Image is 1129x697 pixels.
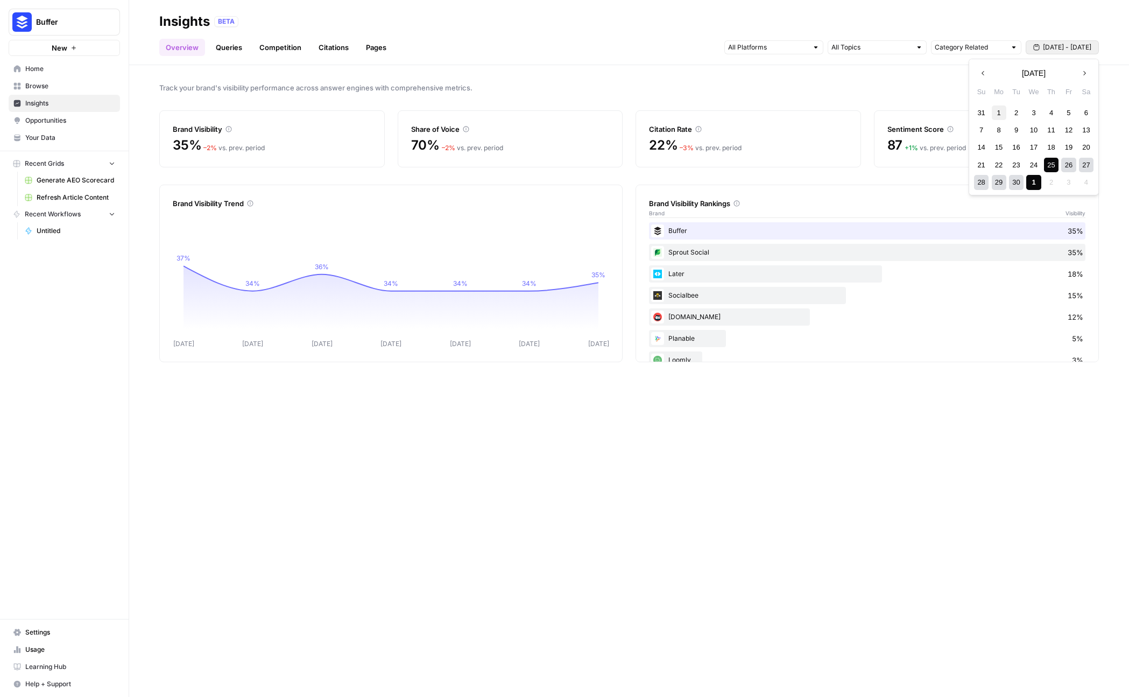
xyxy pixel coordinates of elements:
[1068,290,1083,301] span: 15%
[12,12,32,32] img: Buffer Logo
[9,95,120,112] a: Insights
[384,279,398,287] tspan: 34%
[1061,85,1076,99] div: Fr
[1026,40,1099,54] button: [DATE] - [DATE]
[9,129,120,146] a: Your Data
[1043,43,1091,52] span: [DATE] - [DATE]
[1061,175,1076,189] div: Not available Friday, October 3rd, 2025
[25,662,115,672] span: Learning Hub
[1026,158,1041,172] div: Choose Wednesday, September 24th, 2025
[1044,140,1059,154] div: Choose Thursday, September 18th, 2025
[173,340,194,348] tspan: [DATE]
[9,206,120,222] button: Recent Workflows
[173,137,201,154] span: 35%
[649,287,1085,304] div: Socialbee
[1079,175,1093,189] div: Not available Saturday, October 4th, 2025
[974,140,989,154] div: Choose Sunday, September 14th, 2025
[1044,158,1059,172] div: Choose Thursday, September 25th, 2025
[1079,105,1093,120] div: Choose Saturday, September 6th, 2025
[1044,123,1059,137] div: Choose Thursday, September 11th, 2025
[1009,158,1024,172] div: Choose Tuesday, September 23rd, 2025
[1026,85,1041,99] div: We
[1044,85,1059,99] div: Th
[1061,123,1076,137] div: Choose Friday, September 12th, 2025
[651,224,664,237] img: cshlsokdl6dyfr8bsio1eab8vmxt
[442,144,455,152] span: – 2 %
[312,39,355,56] a: Citations
[649,137,678,154] span: 22%
[651,267,664,280] img: y7aogpycgqgftgr3z9exmtd1oo6j
[9,156,120,172] button: Recent Grids
[591,271,605,279] tspan: 35%
[974,105,989,120] div: Choose Sunday, August 31st, 2025
[177,254,190,262] tspan: 37%
[1044,175,1059,189] div: Not available Thursday, October 2nd, 2025
[972,104,1095,191] div: month 2025-09
[974,85,989,99] div: Su
[36,17,101,27] span: Buffer
[25,209,81,219] span: Recent Workflows
[831,42,911,53] input: All Topics
[1072,355,1083,365] span: 3%
[20,222,120,240] a: Untitled
[9,641,120,658] a: Usage
[680,143,742,153] div: vs. prev. period
[159,39,205,56] a: Overview
[20,172,120,189] a: Generate AEO Scorecard
[1022,68,1046,79] span: [DATE]
[9,9,120,36] button: Workspace: Buffer
[411,137,440,154] span: 70%
[450,340,471,348] tspan: [DATE]
[649,209,665,217] span: Brand
[1061,140,1076,154] div: Choose Friday, September 19th, 2025
[203,143,265,153] div: vs. prev. period
[905,144,918,152] span: + 1 %
[649,244,1085,261] div: Sprout Social
[20,189,120,206] a: Refresh Article Content
[173,124,371,135] div: Brand Visibility
[1061,105,1076,120] div: Choose Friday, September 5th, 2025
[1079,140,1093,154] div: Choose Saturday, September 20th, 2025
[651,246,664,259] img: 4onplfa4c41vb42kg4mbazxxmfki
[380,340,401,348] tspan: [DATE]
[992,123,1006,137] div: Choose Monday, September 8th, 2025
[453,279,468,287] tspan: 34%
[1068,269,1083,279] span: 18%
[1068,247,1083,258] span: 35%
[519,340,540,348] tspan: [DATE]
[1072,333,1083,344] span: 5%
[1026,140,1041,154] div: Choose Wednesday, September 17th, 2025
[992,175,1006,189] div: Choose Monday, September 29th, 2025
[253,39,308,56] a: Competition
[1009,175,1024,189] div: Choose Tuesday, September 30th, 2025
[37,193,115,202] span: Refresh Article Content
[37,175,115,185] span: Generate AEO Scorecard
[9,40,120,56] button: New
[1061,158,1076,172] div: Choose Friday, September 26th, 2025
[649,330,1085,347] div: Planable
[649,308,1085,326] div: [DOMAIN_NAME]
[651,332,664,345] img: wgfroqg7n8lt08le2y7udvb4ka88
[245,279,260,287] tspan: 34%
[588,340,609,348] tspan: [DATE]
[52,43,67,53] span: New
[1068,226,1083,236] span: 35%
[649,265,1085,283] div: Later
[25,64,115,74] span: Home
[25,116,115,125] span: Opportunities
[9,675,120,693] button: Help + Support
[992,158,1006,172] div: Choose Monday, September 22nd, 2025
[651,354,664,367] img: 2gudg7x3jy6kdp1qgboo3374vfkb
[905,143,966,153] div: vs. prev. period
[1009,85,1024,99] div: Tu
[974,158,989,172] div: Choose Sunday, September 21st, 2025
[887,124,1086,135] div: Sentiment Score
[1079,123,1093,137] div: Choose Saturday, September 13th, 2025
[522,279,537,287] tspan: 34%
[312,340,333,348] tspan: [DATE]
[974,175,989,189] div: Choose Sunday, September 28th, 2025
[1026,175,1041,189] div: Choose Wednesday, October 1st, 2025
[9,60,120,78] a: Home
[1026,105,1041,120] div: Choose Wednesday, September 3rd, 2025
[969,59,1099,195] div: [DATE] - [DATE]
